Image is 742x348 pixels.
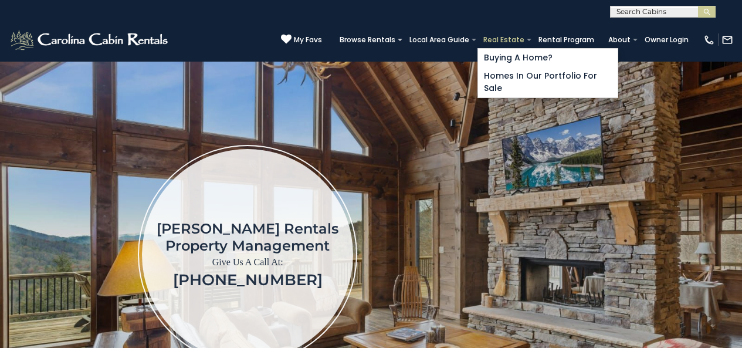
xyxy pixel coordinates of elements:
[478,49,618,67] a: Buying A Home?
[157,254,338,271] p: Give Us A Call At:
[478,67,618,97] a: Homes in Our Portfolio For Sale
[639,32,694,48] a: Owner Login
[533,32,600,48] a: Rental Program
[173,271,323,289] a: [PHONE_NUMBER]
[334,32,401,48] a: Browse Rentals
[602,32,636,48] a: About
[404,32,475,48] a: Local Area Guide
[477,32,530,48] a: Real Estate
[157,220,338,254] h1: [PERSON_NAME] Rentals Property Management
[9,28,171,52] img: White-1-2.png
[294,35,322,45] span: My Favs
[703,34,715,46] img: phone-regular-white.png
[721,34,733,46] img: mail-regular-white.png
[281,34,322,46] a: My Favs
